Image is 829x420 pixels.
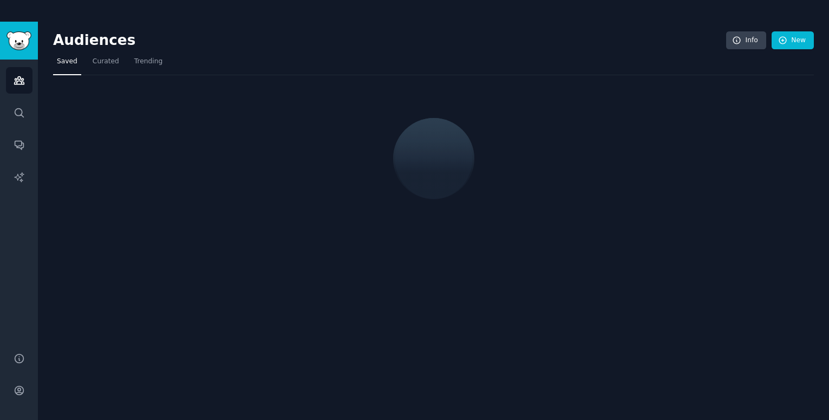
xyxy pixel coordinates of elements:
a: Info [726,31,766,50]
span: Saved [57,57,77,67]
a: New [772,31,814,50]
a: Saved [53,53,81,75]
a: Curated [89,53,123,75]
span: Curated [93,57,119,67]
span: Trending [134,57,162,67]
img: GummySearch logo [6,31,31,50]
h2: Audiences [53,32,726,49]
a: Trending [130,53,166,75]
